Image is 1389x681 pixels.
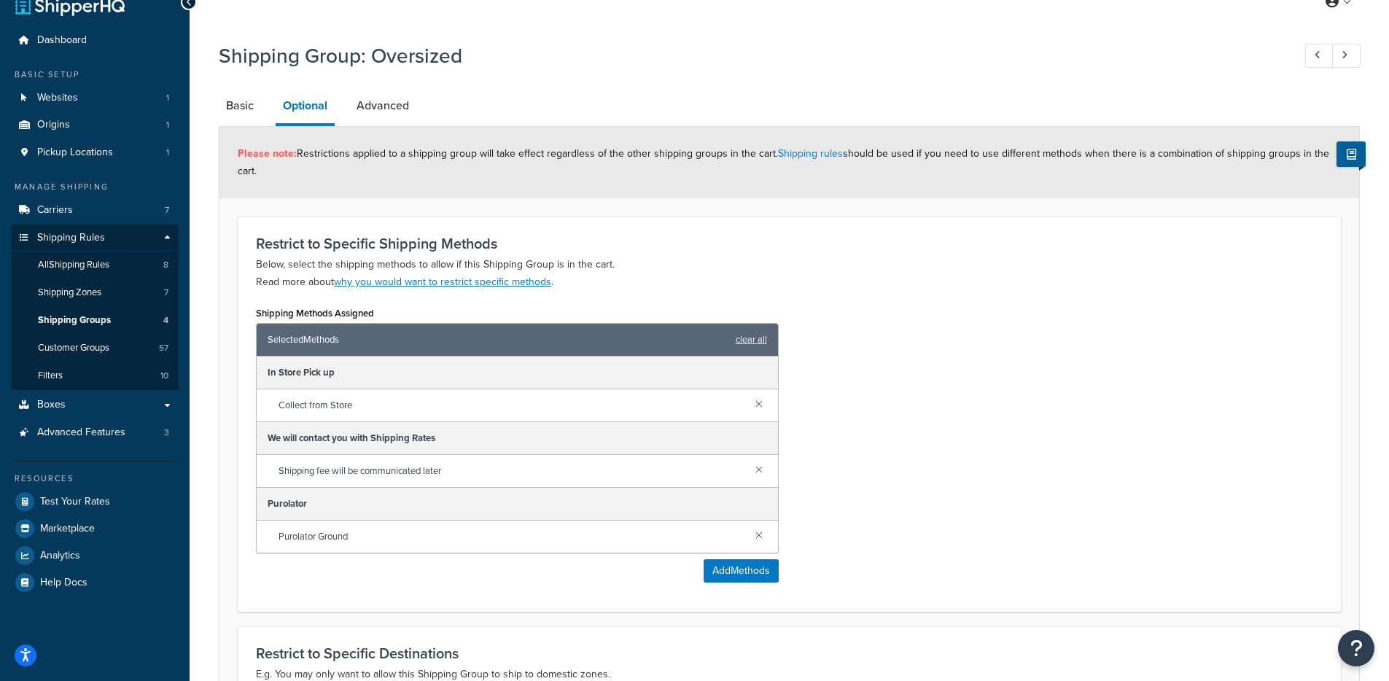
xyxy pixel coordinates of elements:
[11,362,179,389] a: Filters10
[256,308,374,319] label: Shipping Methods Assigned
[159,342,168,354] span: 57
[40,523,95,535] span: Marketplace
[11,362,179,389] li: Filters
[11,181,179,193] div: Manage Shipping
[279,526,744,547] span: Purolator Ground
[11,307,179,334] a: Shipping Groups4
[11,197,179,224] li: Carriers
[11,335,179,362] li: Customer Groups
[778,146,843,161] a: Shipping rules
[11,69,179,81] div: Basic Setup
[37,399,66,411] span: Boxes
[11,225,179,391] li: Shipping Rules
[279,395,744,416] span: Collect from Store
[11,279,179,306] a: Shipping Zones7
[40,496,110,508] span: Test Your Rates
[279,461,744,481] span: Shipping fee will be communicated later
[37,34,87,47] span: Dashboard
[1305,44,1334,68] a: Previous Record
[11,489,179,515] a: Test Your Rates
[268,330,728,350] span: Selected Methods
[40,577,87,589] span: Help Docs
[11,542,179,569] a: Analytics
[11,197,179,224] a: Carriers7
[37,427,125,439] span: Advanced Features
[1338,630,1374,666] button: Open Resource Center
[238,146,297,161] strong: Please note:
[11,139,179,166] a: Pickup Locations1
[11,515,179,542] a: Marketplace
[334,274,551,289] a: why you would want to restrict specific methods
[11,85,179,112] li: Websites
[11,335,179,362] a: Customer Groups57
[736,330,767,350] a: clear all
[11,419,179,446] a: Advanced Features3
[11,392,179,419] a: Boxes
[40,550,80,562] span: Analytics
[37,204,73,217] span: Carriers
[704,559,779,583] button: AddMethods
[257,488,778,521] div: Purolator
[1337,141,1366,167] button: Show Help Docs
[256,236,1323,252] h3: Restrict to Specific Shipping Methods
[256,645,1323,661] h3: Restrict to Specific Destinations
[160,370,168,382] span: 10
[38,370,63,382] span: Filters
[219,88,261,123] a: Basic
[11,139,179,166] li: Pickup Locations
[11,112,179,139] li: Origins
[11,307,179,334] li: Shipping Groups
[37,147,113,159] span: Pickup Locations
[1332,44,1361,68] a: Next Record
[166,119,169,131] span: 1
[11,279,179,306] li: Shipping Zones
[37,119,70,131] span: Origins
[37,232,105,244] span: Shipping Rules
[37,92,78,104] span: Websites
[11,225,179,252] a: Shipping Rules
[11,419,179,446] li: Advanced Features
[38,259,109,271] span: All Shipping Rules
[164,427,169,439] span: 3
[38,287,101,299] span: Shipping Zones
[349,88,416,123] a: Advanced
[219,42,1278,70] h1: Shipping Group: Oversized
[165,204,169,217] span: 7
[11,569,179,596] a: Help Docs
[166,92,169,104] span: 1
[11,112,179,139] a: Origins1
[164,287,168,299] span: 7
[11,252,179,279] a: AllShipping Rules8
[11,85,179,112] a: Websites1
[38,314,111,327] span: Shipping Groups
[163,259,168,271] span: 8
[11,472,179,485] div: Resources
[257,357,778,389] div: In Store Pick up
[257,422,778,455] div: We will contact you with Shipping Rates
[166,147,169,159] span: 1
[256,256,1323,291] p: Below, select the shipping methods to allow if this Shipping Group is in the cart. Read more about .
[11,27,179,54] a: Dashboard
[38,342,109,354] span: Customer Groups
[238,146,1329,179] span: Restrictions applied to a shipping group will take effect regardless of the other shipping groups...
[276,88,335,126] a: Optional
[163,314,168,327] span: 4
